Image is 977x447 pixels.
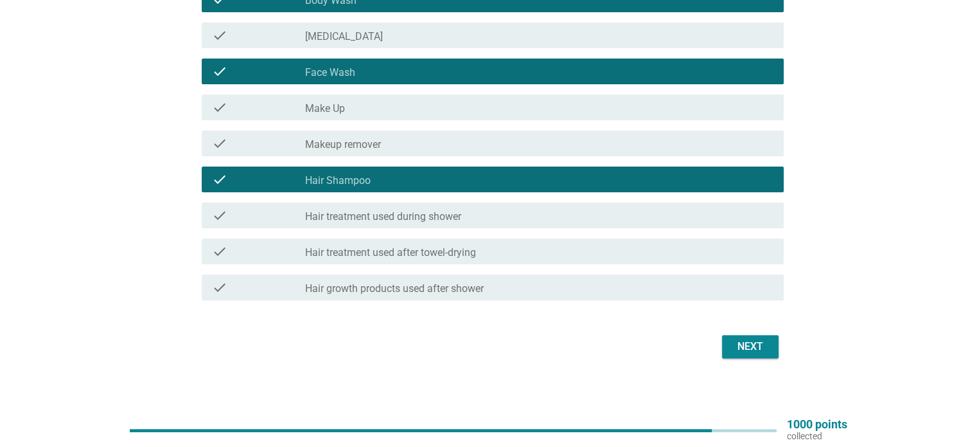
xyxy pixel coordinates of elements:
p: 1000 points [787,419,847,430]
label: Makeup remover [305,138,381,151]
i: check [212,64,227,79]
i: check [212,172,227,187]
label: [MEDICAL_DATA] [305,30,383,43]
i: check [212,28,227,43]
i: check [212,244,227,259]
i: check [212,100,227,115]
button: Next [722,335,779,358]
label: Make Up [305,102,345,115]
label: Hair growth products used after shower [305,282,484,295]
i: check [212,280,227,295]
label: Hair treatment used after towel-drying [305,246,476,259]
i: check [212,208,227,223]
label: Hair Shampoo [305,174,371,187]
label: Face Wash [305,66,355,79]
i: check [212,136,227,151]
div: Next [732,339,768,354]
label: Hair treatment used during shower [305,210,461,223]
p: collected [787,430,847,442]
